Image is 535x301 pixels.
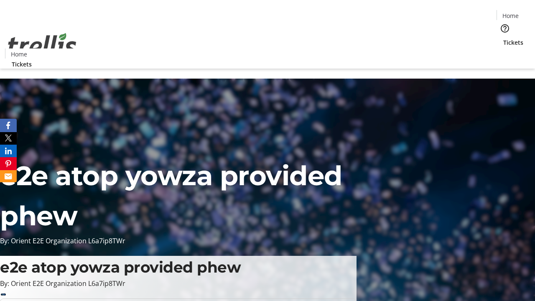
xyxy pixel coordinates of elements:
[5,24,79,66] img: Orient E2E Organization L6a7ip8TWr's Logo
[497,20,513,37] button: Help
[497,38,530,47] a: Tickets
[502,11,519,20] span: Home
[11,50,27,59] span: Home
[5,60,38,69] a: Tickets
[497,47,513,64] button: Cart
[497,11,524,20] a: Home
[503,38,523,47] span: Tickets
[12,60,32,69] span: Tickets
[5,50,32,59] a: Home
